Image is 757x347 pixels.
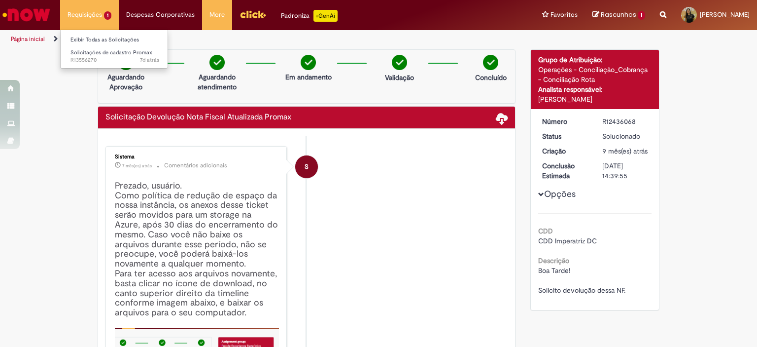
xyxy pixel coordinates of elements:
[538,84,652,94] div: Analista responsável:
[592,10,645,20] a: Rascunhos
[115,154,279,160] div: Sistema
[240,7,266,22] img: click_logo_yellow_360x200.png
[538,256,569,265] b: Descrição
[102,72,150,92] p: Aguardando Aprovação
[126,10,195,20] span: Despesas Corporativas
[538,94,652,104] div: [PERSON_NAME]
[122,163,152,169] time: 21/02/2025 01:07:31
[7,30,497,48] ul: Trilhas de página
[1,5,52,25] img: ServiceNow
[551,10,578,20] span: Favoritos
[535,161,595,181] dt: Conclusão Estimada
[140,56,159,64] time: 22/09/2025 16:31:13
[209,55,225,70] img: check-circle-green.png
[535,146,595,156] dt: Criação
[164,161,227,170] small: Comentários adicionais
[535,116,595,126] dt: Número
[122,163,152,169] span: 7 mês(es) atrás
[538,65,652,84] div: Operações - Conciliação_Cobrança - Conciliação Rota
[602,147,648,155] time: 19/12/2024 16:37:49
[61,47,169,66] a: Aberto R13556270 : Solicitações de cadastro Promax
[140,56,159,64] span: 7d atrás
[538,55,652,65] div: Grupo de Atribuição:
[70,56,159,64] span: R13556270
[70,49,152,56] span: Solicitações de cadastro Promax
[193,72,241,92] p: Aguardando atendimento
[105,113,291,122] h2: Solicitação Devolução Nota Fiscal Atualizada Promax Histórico de tíquete
[295,155,318,178] div: System
[285,72,332,82] p: Em andamento
[11,35,45,43] a: Página inicial
[385,73,414,82] p: Validação
[535,131,595,141] dt: Status
[61,35,169,45] a: Exibir Todas as Solicitações
[602,161,648,181] div: [DATE] 14:39:55
[538,236,597,245] span: CDD Imperatriz DC
[301,55,316,70] img: check-circle-green.png
[68,10,102,20] span: Requisições
[602,116,648,126] div: R12436068
[602,146,648,156] div: 19/12/2024 16:37:49
[305,155,309,179] span: S
[281,10,338,22] div: Padroniza
[638,11,645,20] span: 1
[538,266,625,295] span: Boa Tarde! Solicito devolução dessa NF.
[60,30,168,69] ul: Requisições
[700,10,750,19] span: [PERSON_NAME]
[483,55,498,70] img: check-circle-green.png
[601,10,636,19] span: Rascunhos
[209,10,225,20] span: More
[602,131,648,141] div: Solucionado
[392,55,407,70] img: check-circle-green.png
[104,11,111,20] span: 1
[602,147,648,155] span: 9 mês(es) atrás
[313,10,338,22] p: +GenAi
[496,112,508,124] span: Baixar anexos
[475,73,507,82] p: Concluído
[538,227,553,235] b: CDD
